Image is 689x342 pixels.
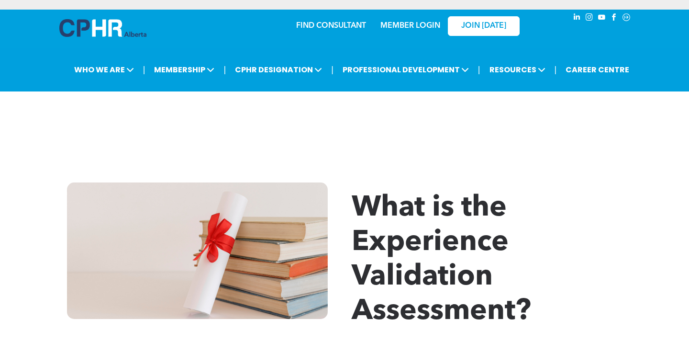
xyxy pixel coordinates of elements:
li: | [143,60,145,80]
li: | [478,60,480,80]
img: A blue and white logo for cp alberta [59,19,146,37]
span: RESOURCES [487,61,548,79]
a: facebook [609,12,619,25]
li: | [555,60,557,80]
span: CPHR DESIGNATION [232,61,325,79]
li: | [223,60,226,80]
a: MEMBER LOGIN [380,22,440,30]
span: What is the Experience Validation Assessment? [352,194,531,326]
a: youtube [596,12,607,25]
a: FIND CONSULTANT [296,22,366,30]
a: Social network [621,12,632,25]
a: CAREER CENTRE [563,61,632,79]
a: instagram [584,12,594,25]
span: WHO WE ARE [71,61,137,79]
span: JOIN [DATE] [461,22,506,31]
span: PROFESSIONAL DEVELOPMENT [340,61,472,79]
a: linkedin [571,12,582,25]
li: | [331,60,333,80]
a: JOIN [DATE] [448,16,520,36]
span: MEMBERSHIP [151,61,217,79]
